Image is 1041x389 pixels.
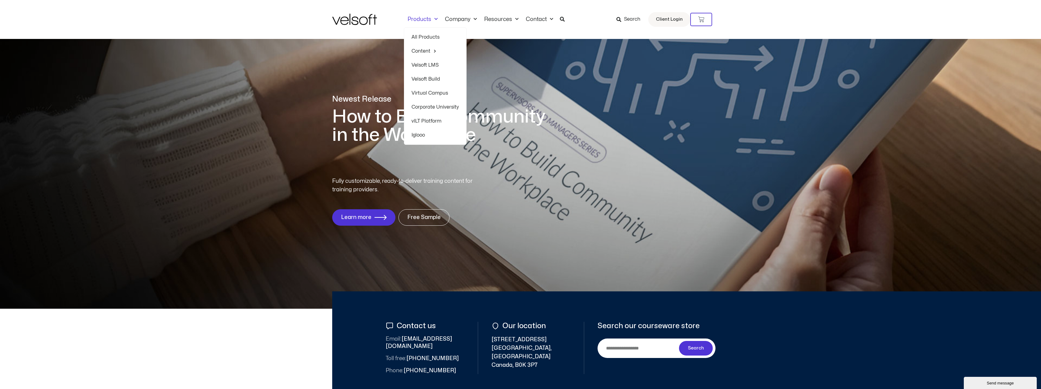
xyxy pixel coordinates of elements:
span: Email: [386,336,402,342]
span: Phone: [386,368,404,373]
a: CompanyMenu Toggle [441,16,481,23]
span: Search [688,345,704,352]
a: ContentMenu Toggle [412,44,459,58]
a: ResourcesMenu Toggle [481,16,522,23]
span: Search [624,16,640,23]
a: Free Sample [398,209,450,226]
span: [EMAIL_ADDRESS][DOMAIN_NAME] [386,335,465,350]
a: Virtual Campus [412,86,459,100]
div: Domain: [DOMAIN_NAME] [16,16,67,21]
img: tab_keywords_by_traffic_grey.svg [60,35,65,40]
ul: ProductsMenu Toggle [404,27,467,145]
a: Learn more [332,209,395,226]
a: Search [616,14,645,25]
span: Toll free: [386,356,406,361]
img: website_grey.svg [10,16,15,21]
img: Velsoft Training Materials [332,14,377,25]
img: logo_orange.svg [10,10,15,15]
a: Iglooo [412,128,459,142]
p: Newest Release [332,94,554,105]
div: v 4.0.25 [17,10,30,15]
span: [PHONE_NUMBER] [386,367,456,374]
a: ContactMenu Toggle [522,16,557,23]
a: Velsoft LMS [412,58,459,72]
div: Domain Overview [23,36,54,40]
span: Our location [501,322,546,330]
a: Client Login [648,12,690,27]
a: Corporate University [412,100,459,114]
a: ProductsMenu Toggle [404,16,441,23]
button: Search [679,341,713,356]
div: Keywords by Traffic [67,36,102,40]
a: All Products [412,30,459,44]
span: Learn more [341,214,371,221]
img: tab_domain_overview_orange.svg [16,35,21,40]
span: Free Sample [407,214,441,221]
a: vILT Platform [412,114,459,128]
span: [STREET_ADDRESS] [GEOGRAPHIC_DATA], [GEOGRAPHIC_DATA] Canada, B0K 3P7 [491,335,570,370]
nav: Menu [404,16,557,23]
iframe: chat widget [964,376,1038,389]
span: Search our courseware store [598,322,700,330]
h1: How to Build Community in the Workplace [332,108,554,144]
p: Fully customizable, ready-to-deliver training content for training providers. [332,177,484,194]
a: Velsoft Build [412,72,459,86]
span: Client Login [656,16,683,23]
span: Contact us [395,322,436,330]
span: [PHONE_NUMBER] [386,355,459,362]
